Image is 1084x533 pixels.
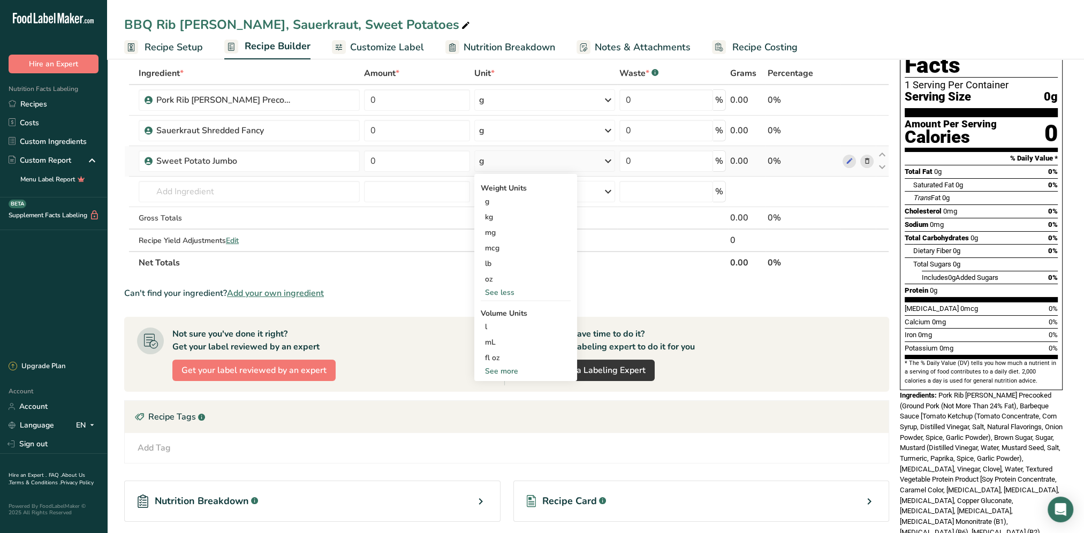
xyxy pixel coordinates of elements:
span: Dietary Fiber [913,247,951,255]
div: 0% [768,155,838,167]
th: 0.00 [728,251,766,273]
div: oz [481,271,571,287]
div: Waste [619,67,658,80]
section: % Daily Value * [905,152,1058,165]
a: Notes & Attachments [577,35,691,59]
span: Recipe Setup [145,40,203,55]
div: Amount Per Serving [905,119,997,130]
a: FAQ . [49,471,62,479]
div: Recipe Yield Adjustments [139,235,360,246]
div: Pork Rib [PERSON_NAME] Precooked [156,94,290,106]
span: 0% [1048,207,1058,215]
div: fl oz [485,352,566,363]
div: g [479,124,484,137]
span: 0g [934,167,942,176]
div: Custom Report [9,155,71,166]
span: Iron [905,331,916,339]
div: BETA [9,200,26,208]
div: mg [481,225,571,240]
span: 0mg [930,220,944,229]
span: Includes Added Sugars [922,273,998,281]
span: 0g [953,247,960,255]
span: 0mg [939,344,953,352]
span: 0g [948,273,956,281]
span: Get your label reviewed by an expert [181,364,327,377]
div: Weight Units [481,182,571,194]
div: Add Tag [138,441,171,454]
button: Hire an Expert [9,55,98,73]
span: Add your own ingredient [227,287,324,300]
div: g [481,194,571,209]
div: Not sure you've done it right? Get your label reviewed by an expert [172,328,320,353]
a: Language [9,416,54,435]
div: 0.00 [730,94,764,106]
span: 0% [1048,234,1058,242]
div: 0.00 [730,211,764,224]
a: Hire a Labeling Expert [549,360,655,381]
span: 0% [1048,167,1058,176]
span: Unit [474,67,495,80]
div: Upgrade Plan [9,361,65,372]
div: 0 [1044,119,1058,148]
span: Fat [913,194,941,202]
a: Nutrition Breakdown [445,35,555,59]
div: 1 Serving Per Container [905,80,1058,90]
div: 0% [768,124,838,137]
span: 0% [1049,304,1058,313]
span: Sodium [905,220,928,229]
span: Recipe Builder [245,39,310,54]
div: g [479,94,484,106]
div: Don't have time to do it? Hire a labeling expert to do it for you [549,328,695,353]
span: Total Carbohydrates [905,234,969,242]
div: Gross Totals [139,212,360,224]
div: kg [481,209,571,225]
div: lb [481,256,571,271]
span: Recipe Card [542,494,597,508]
span: 0% [1049,344,1058,352]
span: Notes & Attachments [595,40,691,55]
span: Amount [364,67,399,80]
span: Customize Label [350,40,424,55]
span: Nutrition Breakdown [464,40,555,55]
span: Ingredients: [900,391,937,399]
th: Net Totals [137,251,728,273]
div: Volume Units [481,308,571,319]
span: Saturated Fat [913,181,954,189]
span: 0g [953,260,960,268]
div: Open Intercom Messenger [1048,497,1073,522]
span: 0% [1048,220,1058,229]
span: Grams [730,67,756,80]
section: * The % Daily Value (DV) tells you how much a nutrient in a serving of food contributes to a dail... [905,359,1058,385]
span: 0g [930,286,937,294]
a: About Us . [9,471,85,486]
div: mcg [481,240,571,256]
input: Add Ingredient [139,181,360,202]
span: 0mg [932,318,946,326]
div: See more [481,366,571,377]
span: 0g [942,194,950,202]
span: Potassium [905,344,938,352]
div: See less [481,287,571,298]
span: 0mg [943,207,957,215]
a: Recipe Builder [224,34,310,60]
div: Can't find your ingredient? [124,287,889,300]
div: 0% [768,94,838,106]
span: Edit [226,235,239,246]
span: 0% [1048,273,1058,281]
div: Sauerkraut Shredded Fancy [156,124,290,137]
span: [MEDICAL_DATA] [905,304,959,313]
span: 0mcg [960,304,978,313]
span: 0% [1049,318,1058,326]
div: 0 [730,234,764,247]
a: Privacy Policy [60,479,94,486]
span: 0g [971,234,978,242]
a: Terms & Conditions . [9,479,60,486]
span: Total Fat [905,167,933,176]
button: Get your label reviewed by an expert [172,360,336,381]
div: Powered By FoodLabelMaker © 2025 All Rights Reserved [9,503,98,516]
div: EN [76,419,98,432]
span: Cholesterol [905,207,942,215]
a: Recipe Setup [124,35,203,59]
span: Total Sugars [913,260,951,268]
div: 0.00 [730,155,764,167]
